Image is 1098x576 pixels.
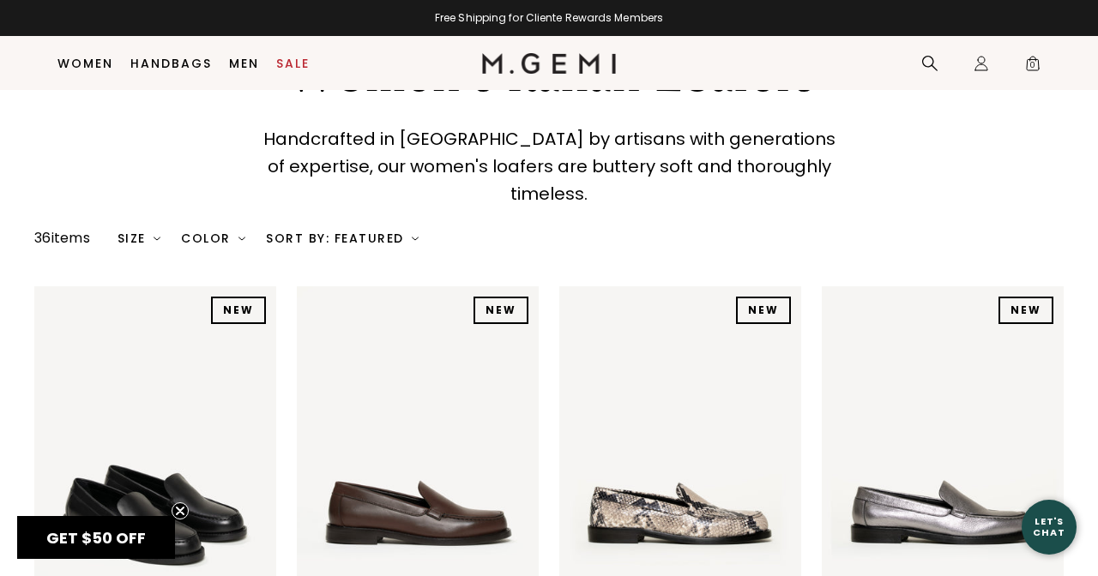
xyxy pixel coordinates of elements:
div: NEW [998,297,1053,324]
div: Sort By: Featured [266,231,419,245]
div: NEW [736,297,791,324]
div: Women's Italian Loafers [231,43,867,105]
a: Handbags [130,57,212,70]
div: NEW [474,297,528,324]
img: chevron-down.svg [154,235,160,242]
div: Color [181,231,245,245]
a: Women [57,57,113,70]
div: Size [118,231,161,245]
span: 0 [1024,58,1041,75]
button: Close teaser [172,502,189,519]
img: M.Gemi [482,53,617,74]
div: GET $50 OFFClose teaser [17,516,175,559]
div: NEW [211,297,266,324]
div: Let's Chat [1022,516,1077,537]
a: Sale [276,57,310,70]
a: Men [229,57,259,70]
p: Handcrafted in [GEOGRAPHIC_DATA] by artisans with generations of expertise, our women's loafers a... [260,125,839,207]
img: chevron-down.svg [238,235,245,242]
span: GET $50 OFF [46,527,146,549]
img: chevron-down.svg [412,235,419,242]
div: 36 items [34,228,90,249]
